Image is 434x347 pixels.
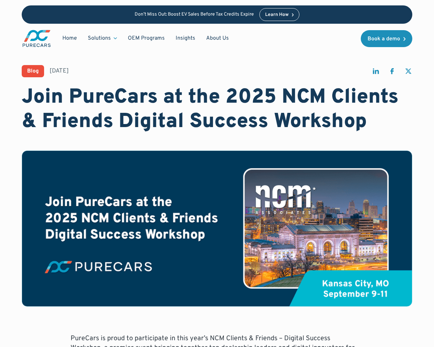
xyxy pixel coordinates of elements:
[259,8,300,21] a: Learn How
[372,67,380,78] a: share on linkedin
[201,32,234,45] a: About Us
[170,32,201,45] a: Insights
[82,32,122,45] div: Solutions
[22,29,52,48] img: purecars logo
[368,36,400,42] div: Book a demo
[388,67,396,78] a: share on facebook
[122,32,170,45] a: OEM Programs
[27,68,39,74] div: Blog
[265,13,289,17] div: Learn How
[57,32,82,45] a: Home
[88,35,111,42] div: Solutions
[50,67,69,75] div: [DATE]
[404,67,412,78] a: share on twitter
[22,29,52,48] a: main
[361,30,412,47] a: Book a demo
[135,12,254,18] p: Don’t Miss Out: Boost EV Sales Before Tax Credits Expire
[22,85,412,134] h1: Join PureCars at the 2025 NCM Clients & Friends Digital Success Workshop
